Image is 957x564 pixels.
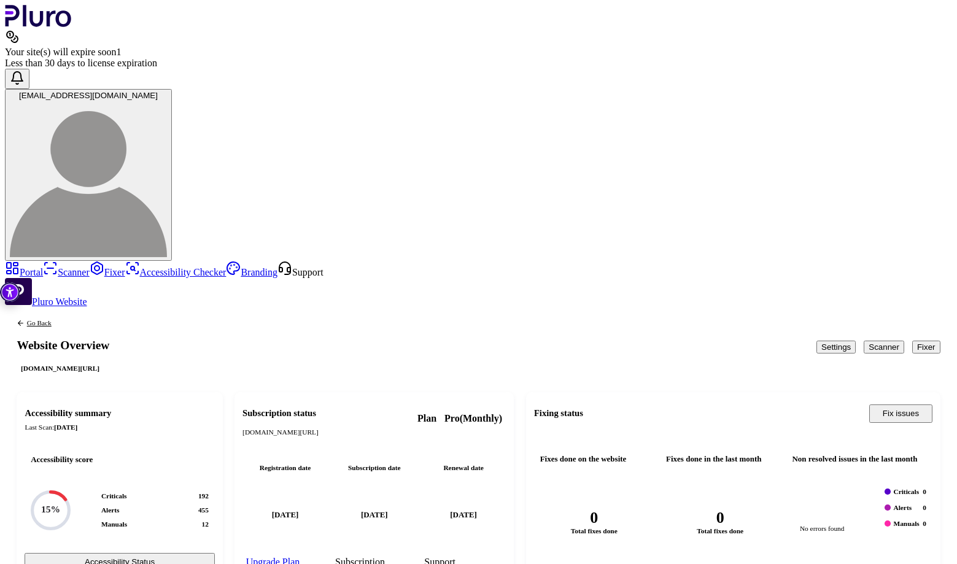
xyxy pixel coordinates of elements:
a: Open Support screen [277,267,324,277]
li: Alerts [101,505,209,515]
span: Total fixes done [697,526,743,536]
button: Fix issues [869,404,932,423]
span: 12 [202,519,209,529]
span: Total fixes done [571,526,618,536]
span: [DATE] [54,423,77,431]
li: Criticals [101,491,209,501]
h3: Registration date [247,462,324,474]
a: Portal [5,267,43,277]
button: Scanner [864,341,904,353]
a: Scanner [43,267,90,277]
li: 0 [885,487,926,496]
h2: Accessibility summary [25,408,214,419]
h3: Fixes done in the last month [666,453,774,465]
li: Manuals [101,519,209,529]
span: 455 [198,505,209,515]
button: Fixer [912,341,940,353]
div: Last Scan: [25,422,214,433]
text: 15% [41,504,60,514]
button: Open notifications, you have undefined new notifications [5,69,29,89]
img: lmwapwap@gmail.com [10,100,167,257]
div: [DATE] [425,485,502,544]
div: Alerts [885,503,906,512]
span: [EMAIL_ADDRESS][DOMAIN_NAME] [19,91,158,100]
h3: Renewal date [425,462,502,474]
div: No errors found [792,477,851,537]
button: Settings [816,341,856,353]
div: Less than 30 days to license expiration [5,58,952,69]
a: Branding [226,267,277,277]
div: Criticals [885,487,913,496]
li: 0 [885,503,926,512]
a: Open Pluro Website [5,296,87,307]
span: 1 [116,47,121,57]
div: Manuals [885,519,913,528]
div: [DATE] [336,485,413,544]
a: Accessibility Checker [125,267,227,277]
h3: Non resolved issues in the last month [792,453,926,465]
li: 0 [885,519,926,528]
div: [DOMAIN_NAME][URL] [242,427,405,437]
a: Back to previous screen [17,319,109,327]
aside: Sidebar menu [5,261,952,307]
button: [EMAIL_ADDRESS][DOMAIN_NAME]lmwapwap@gmail.com [5,89,172,261]
h1: Website Overview [17,339,109,351]
span: pro (monthly) [441,412,506,426]
div: Plan [417,412,506,426]
h3: Accessibility score [31,454,209,465]
h2: Fixing status [534,408,583,419]
h2: Subscription status [242,408,405,419]
h3: Fixes done on the website [540,453,648,465]
div: Your site(s) will expire soon [5,47,952,58]
a: Logo [5,18,72,29]
a: Fixer [90,267,125,277]
div: [DOMAIN_NAME][URL] [17,363,103,374]
div: [DATE] [247,485,324,544]
h3: Subscription date [336,462,413,474]
span: 192 [198,491,209,501]
img: No errors found [802,483,842,523]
